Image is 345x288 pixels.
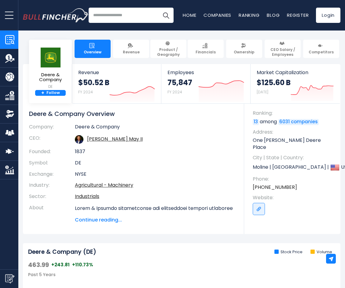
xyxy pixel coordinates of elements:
span: +110.73% [72,262,93,268]
a: Agricultural - Machinery [75,182,133,189]
img: john-c-may.jpg [75,135,83,144]
a: Financials [188,40,224,58]
h2: Deere & Company (DE) [28,248,96,256]
span: Revenue [123,50,140,55]
span: Revenue [78,70,155,75]
td: DE [75,157,235,169]
strong: + [41,90,44,96]
a: Revenue [113,40,149,58]
span: Phone: [253,176,334,182]
button: Search [158,8,174,23]
th: Founded: [29,146,75,157]
td: NYSE [75,169,235,180]
p: among [253,118,334,125]
img: Ownership [5,110,14,119]
td: 1837 [75,146,235,157]
a: Revenue $50.52 B FY 2024 [72,64,161,103]
small: FY 2024 [167,89,182,95]
a: Market Capitalization $125.60 B [DATE] [251,64,340,103]
p: One [PERSON_NAME] Deere Place [253,137,334,151]
span: Overview [84,50,101,55]
span: Past 5 Years [28,272,56,278]
h1: Deere & Company Overview [29,110,235,118]
span: Continue reading... [75,216,235,224]
th: Industry: [29,180,75,191]
th: About [29,202,75,224]
th: Symbol: [29,157,75,169]
li: Volume [310,250,332,255]
a: Overview [75,40,111,58]
span: Product / Geography [153,47,184,57]
span: +243.81 [51,262,70,268]
span: Financials [196,50,216,55]
a: Blog [267,12,280,18]
strong: $50.52 B [78,78,109,87]
a: [PHONE_NUMBER] [253,184,297,191]
a: 13 [253,119,259,125]
a: Register [287,12,309,18]
a: Deere & Company DE [32,47,69,90]
th: CEO: [29,133,75,146]
p: Moline | [GEOGRAPHIC_DATA] | US [253,163,334,172]
a: Companies [204,12,231,18]
a: +Follow [35,90,66,96]
a: 6031 companies [278,119,319,125]
span: Ownership [234,50,255,55]
small: FY 2024 [78,89,93,95]
span: Deere & Company [32,72,68,82]
img: DE logo [40,47,61,68]
a: Ownership [226,40,262,58]
th: Exchange: [29,169,75,180]
span: Market Capitalization [257,70,334,75]
span: Ranking: [253,110,334,117]
td: Deere & Company [75,124,235,133]
th: Company: [29,124,75,133]
span: 463.99 [28,261,49,269]
span: CEO Salary / Employees [267,47,298,57]
a: Industrials [75,193,99,200]
a: Login [316,8,340,23]
strong: $125.60 B [257,78,291,87]
a: Home [183,12,196,18]
th: Sector: [29,191,75,202]
a: CEO Salary / Employees [265,40,301,58]
strong: 75,847 [167,78,192,87]
a: Ranking [239,12,259,18]
small: [DATE] [257,89,268,95]
a: Employees 75,847 FY 2024 [161,64,250,103]
a: Competitors [303,40,339,58]
a: ceo [87,135,143,142]
small: DE [32,84,68,89]
span: City | State | Country: [253,154,334,161]
span: Competitors [309,50,334,55]
a: Product / Geography [150,40,186,58]
span: Website: [253,194,334,201]
a: Go to homepage [23,8,89,22]
span: Address: [253,129,334,135]
img: Bullfincher logo [23,8,89,22]
a: Go to link [253,203,265,215]
li: Stock Price [274,250,303,255]
span: Employees [167,70,244,75]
